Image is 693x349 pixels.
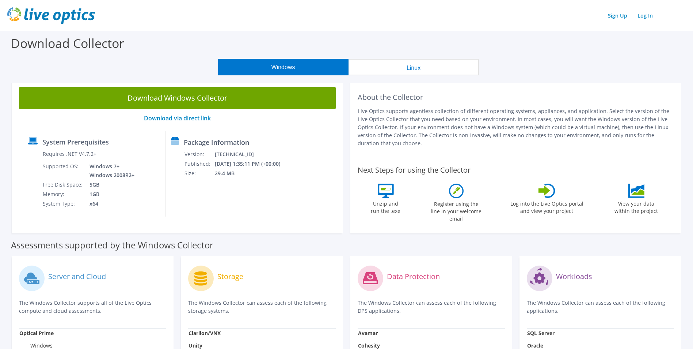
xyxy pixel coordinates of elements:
strong: Cohesity [358,342,380,349]
label: Requires .NET V4.7.2+ [43,150,96,158]
strong: Oracle [527,342,543,349]
button: Linux [349,59,479,75]
label: Register using the line in your welcome email [429,198,484,222]
p: The Windows Collector can assess each of the following storage systems. [188,299,335,315]
p: The Windows Collector can assess each of the following DPS applications. [358,299,505,315]
p: The Windows Collector can assess each of the following applications. [527,299,674,315]
td: 1GB [84,189,136,199]
strong: Unity [189,342,202,349]
p: The Windows Collector supports all of the Live Optics compute and cloud assessments. [19,299,166,315]
td: Free Disk Space: [42,180,84,189]
strong: Optical Prime [19,330,54,337]
label: Workloads [556,273,592,280]
td: Supported OS: [42,162,84,180]
label: Unzip and run the .exe [369,198,403,215]
label: Storage [217,273,243,280]
img: live_optics_svg.svg [7,7,95,24]
label: Next Steps for using the Collector [358,166,471,174]
label: Data Protection [387,273,440,280]
td: Published: [184,159,214,169]
td: Memory: [42,189,84,199]
label: Server and Cloud [48,273,106,280]
a: Sign Up [604,10,631,21]
a: Log In [634,10,656,21]
h2: About the Collector [358,93,674,102]
strong: Avamar [358,330,378,337]
td: Size: [184,169,214,178]
td: System Type: [42,199,84,209]
label: View your data within the project [610,198,663,215]
button: Windows [218,59,349,75]
td: Version: [184,150,214,159]
a: Download via direct link [144,114,211,122]
td: x64 [84,199,136,209]
td: [DATE] 1:35:11 PM (+00:00) [214,159,290,169]
td: 5GB [84,180,136,189]
p: Live Optics supports agentless collection of different operating systems, appliances, and applica... [358,107,674,147]
label: Download Collector [11,35,124,52]
label: Assessments supported by the Windows Collector [11,241,213,249]
td: Windows 7+ Windows 2008R2+ [84,162,136,180]
td: [TECHNICAL_ID] [214,150,290,159]
td: 29.4 MB [214,169,290,178]
strong: SQL Server [527,330,555,337]
label: Log into the Live Optics portal and view your project [510,198,584,215]
strong: Clariion/VNX [189,330,221,337]
label: Package Information [184,139,249,146]
label: System Prerequisites [42,138,109,146]
a: Download Windows Collector [19,87,336,109]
